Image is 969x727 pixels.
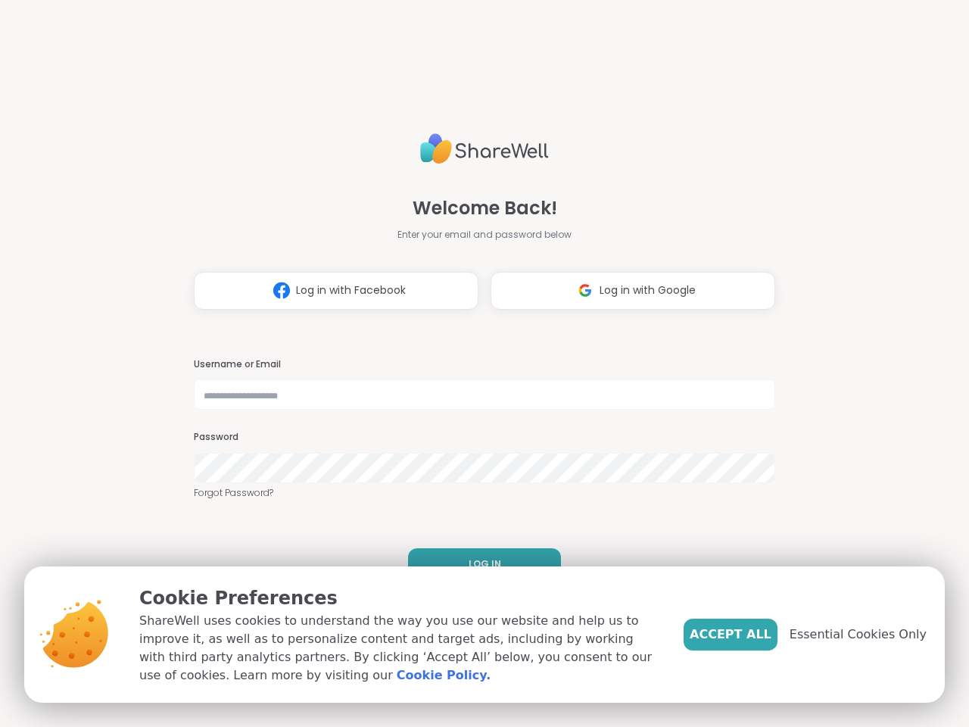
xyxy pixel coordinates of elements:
[139,612,659,685] p: ShareWell uses cookies to understand the way you use our website and help us to improve it, as we...
[413,195,557,222] span: Welcome Back!
[690,626,771,644] span: Accept All
[684,619,777,651] button: Accept All
[139,585,659,612] p: Cookie Preferences
[194,272,478,310] button: Log in with Facebook
[194,431,775,444] h3: Password
[571,276,600,304] img: ShareWell Logomark
[296,282,406,298] span: Log in with Facebook
[194,486,775,500] a: Forgot Password?
[790,626,927,644] span: Essential Cookies Only
[408,548,561,580] button: LOG IN
[420,127,549,170] img: ShareWell Logo
[600,282,696,298] span: Log in with Google
[397,666,491,685] a: Cookie Policy.
[491,272,775,310] button: Log in with Google
[267,276,296,304] img: ShareWell Logomark
[194,358,775,371] h3: Username or Email
[469,557,501,571] span: LOG IN
[397,228,572,242] span: Enter your email and password below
